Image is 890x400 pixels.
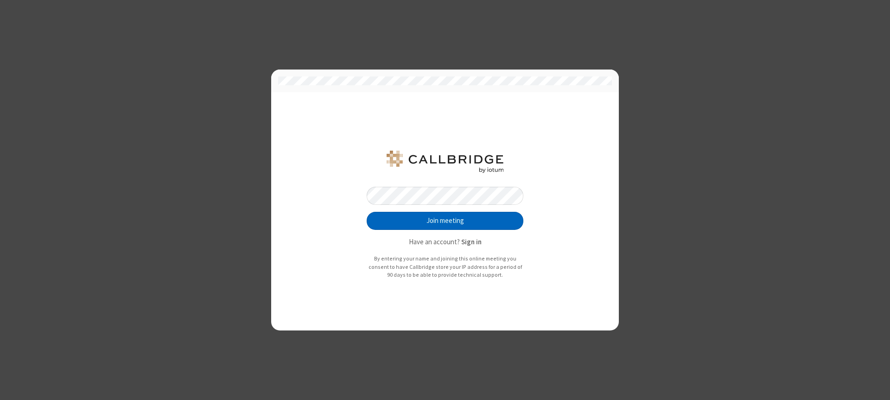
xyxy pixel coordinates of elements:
[461,237,482,246] strong: Sign in
[367,254,523,279] p: By entering your name and joining this online meeting you consent to have Callbridge store your I...
[367,212,523,230] button: Join meeting
[367,237,523,248] p: Have an account?
[385,151,505,173] img: QA Selenium DO NOT DELETE OR CHANGE
[461,237,482,248] button: Sign in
